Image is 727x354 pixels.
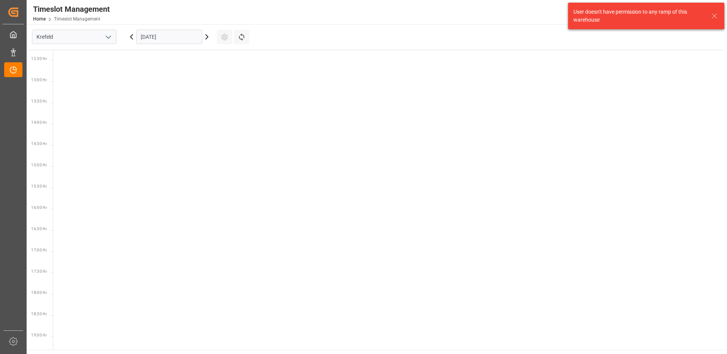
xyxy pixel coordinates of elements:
[136,30,202,44] input: DD.MM.YYYY
[33,16,46,22] a: Home
[31,291,47,295] span: 18:00 Hr
[31,227,47,231] span: 16:30 Hr
[31,184,47,188] span: 15:30 Hr
[31,120,47,125] span: 14:00 Hr
[32,30,116,44] input: Type to search/select
[31,269,47,273] span: 17:30 Hr
[31,333,47,337] span: 19:00 Hr
[31,248,47,252] span: 17:00 Hr
[31,57,47,61] span: 12:30 Hr
[31,312,47,316] span: 18:30 Hr
[102,31,114,43] button: open menu
[33,3,110,15] div: Timeslot Management
[31,142,47,146] span: 14:30 Hr
[31,99,47,103] span: 13:30 Hr
[573,8,704,24] div: User doesn't have permission to any ramp of this warehouse
[31,78,47,82] span: 13:00 Hr
[31,205,47,210] span: 16:00 Hr
[31,163,47,167] span: 15:00 Hr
